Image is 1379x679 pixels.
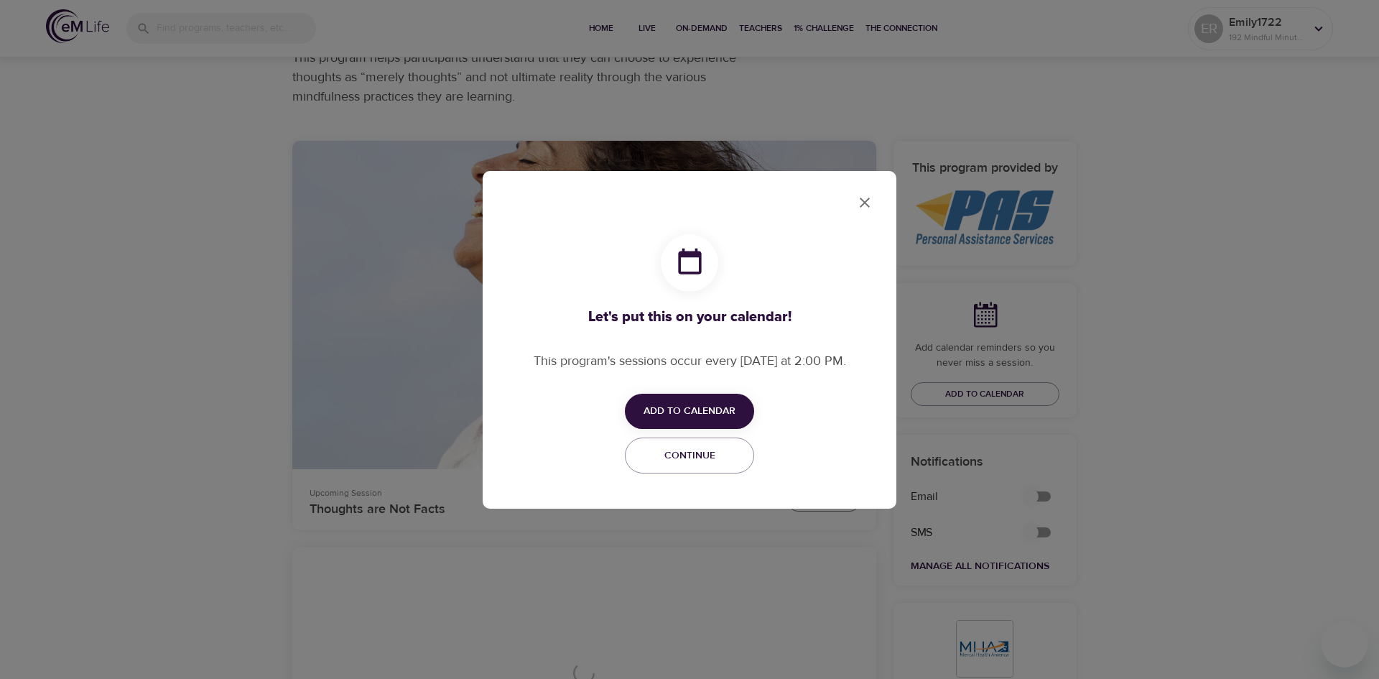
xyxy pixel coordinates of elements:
[625,438,754,474] button: Continue
[534,309,846,325] h3: Let's put this on your calendar!
[848,185,882,220] button: close
[634,447,745,465] span: Continue
[534,351,846,371] p: This program's sessions occur every [DATE] at 2:00 PM.
[625,394,754,429] button: Add to Calendar
[644,402,735,420] span: Add to Calendar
